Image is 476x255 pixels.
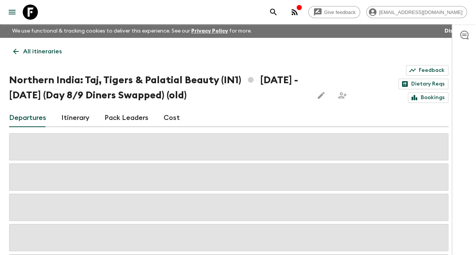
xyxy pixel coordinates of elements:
a: Pack Leaders [105,109,148,127]
a: All itineraries [9,44,66,59]
div: [EMAIL_ADDRESS][DOMAIN_NAME] [366,6,467,18]
a: Give feedback [308,6,360,18]
p: We use functional & tracking cookies to deliver this experience. See our for more. [9,24,255,38]
p: All itineraries [23,47,62,56]
h1: Northern India: Taj, Tigers & Palatial Beauty (IN1) [DATE] - [DATE] (Day 8/9 Diners Swapped) (old) [9,73,307,103]
span: [EMAIL_ADDRESS][DOMAIN_NAME] [375,9,467,15]
a: Bookings [408,92,448,103]
button: search adventures [266,5,281,20]
button: Dismiss [443,26,467,36]
a: Cost [164,109,180,127]
a: Departures [9,109,46,127]
a: Feedback [406,65,448,76]
button: menu [5,5,20,20]
a: Privacy Policy [191,28,228,34]
a: Itinerary [61,109,89,127]
span: Share this itinerary [335,88,350,103]
a: Dietary Reqs [398,79,448,89]
button: Edit this itinerary [314,88,329,103]
span: Give feedback [320,9,360,15]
